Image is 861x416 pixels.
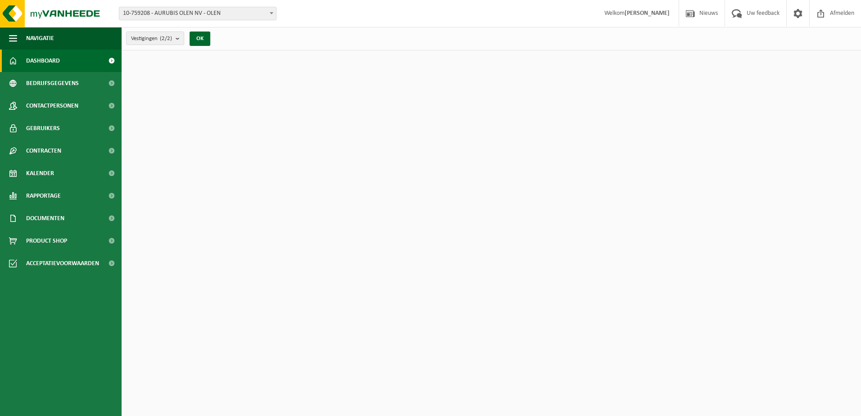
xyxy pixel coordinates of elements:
[26,185,61,207] span: Rapportage
[26,95,78,117] span: Contactpersonen
[26,230,67,252] span: Product Shop
[26,162,54,185] span: Kalender
[26,252,99,275] span: Acceptatievoorwaarden
[26,207,64,230] span: Documenten
[131,32,172,45] span: Vestigingen
[625,10,670,17] strong: [PERSON_NAME]
[26,117,60,140] span: Gebruikers
[160,36,172,41] count: (2/2)
[26,140,61,162] span: Contracten
[190,32,210,46] button: OK
[26,50,60,72] span: Dashboard
[119,7,276,20] span: 10-759208 - AURUBIS OLEN NV - OLEN
[26,27,54,50] span: Navigatie
[26,72,79,95] span: Bedrijfsgegevens
[126,32,184,45] button: Vestigingen(2/2)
